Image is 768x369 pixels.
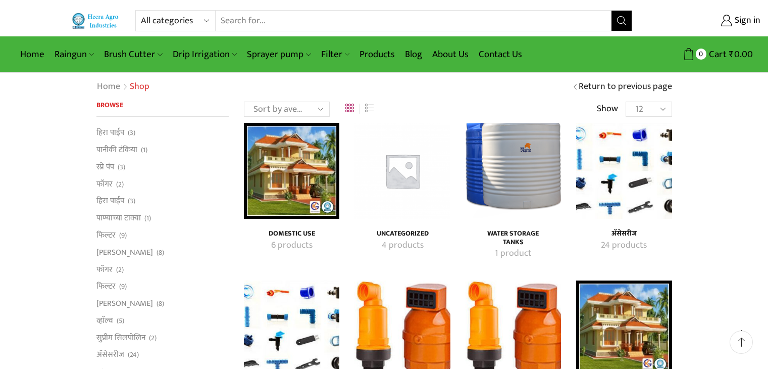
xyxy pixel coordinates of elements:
h4: Water Storage Tanks [477,229,550,247]
a: Raingun [49,42,99,66]
input: Search for... [216,11,612,31]
span: (2) [116,179,124,190]
mark: 24 products [601,239,647,252]
a: Visit product category अ‍ॅसेसरीज [587,239,660,252]
a: Visit product category Water Storage Tanks [466,123,561,218]
h1: Shop [130,81,149,93]
a: Sprayer pump [242,42,316,66]
a: फॉगर [96,175,113,193]
mark: 4 products [382,239,424,252]
span: (1) [141,145,147,155]
a: सुप्रीम सिलपोलिन [96,329,145,346]
a: हिरा पाईप [96,127,124,141]
nav: Breadcrumb [96,80,149,94]
h4: Domestic Use [255,229,328,238]
a: Filter [316,42,354,66]
a: अ‍ॅसेसरीज [96,346,124,363]
a: हिरा पाईप [96,193,124,210]
span: (2) [149,333,157,343]
a: Visit product category Water Storage Tanks [477,247,550,260]
a: Drip Irrigation [168,42,242,66]
img: Uncategorized [354,123,450,218]
span: Cart [706,48,727,61]
a: Products [354,42,400,66]
a: स्प्रे पंप [96,158,114,175]
bdi: 0.00 [729,47,753,62]
a: [PERSON_NAME] [96,244,153,261]
mark: 1 product [495,247,532,260]
select: Shop order [244,102,330,117]
a: Visit product category Domestic Use [255,239,328,252]
a: Contact Us [474,42,527,66]
a: Home [15,42,49,66]
a: Blog [400,42,427,66]
span: (3) [128,196,135,206]
img: अ‍ॅसेसरीज [576,123,672,218]
a: 0 Cart ₹0.00 [642,45,753,64]
a: About Us [427,42,474,66]
h4: अ‍ॅसेसरीज [587,229,660,238]
mark: 6 products [271,239,313,252]
span: (8) [157,248,164,258]
a: [PERSON_NAME] [96,295,153,312]
span: Sign in [732,14,760,27]
span: Show [597,103,618,116]
span: (9) [119,282,127,292]
span: (1) [144,213,151,223]
a: Visit product category Water Storage Tanks [477,229,550,247]
a: Visit product category Uncategorized [366,229,439,238]
span: (24) [128,350,139,360]
span: (3) [118,162,125,172]
a: Visit product category अ‍ॅसेसरीज [587,229,660,238]
img: Domestic Use [244,123,339,218]
span: ₹ [729,47,734,62]
span: (3) [128,128,135,138]
span: (9) [119,230,127,241]
a: Return to previous page [579,80,672,94]
a: फिल्टर [96,278,116,295]
a: पाण्याच्या टाक्या [96,210,141,227]
a: फिल्टर [96,226,116,244]
a: व्हाॅल्व [96,312,113,329]
a: Visit product category Uncategorized [354,123,450,218]
span: 0 [696,49,706,59]
a: Brush Cutter [99,42,167,66]
a: Home [96,80,121,94]
span: (2) [116,265,124,275]
a: Sign in [647,12,760,30]
a: फॉगर [96,261,113,278]
a: पानीकी टंकिया [96,142,137,159]
a: Visit product category अ‍ॅसेसरीज [576,123,672,218]
a: Visit product category Domestic Use [244,123,339,218]
h4: Uncategorized [366,229,439,238]
span: Browse [96,99,123,111]
span: (8) [157,299,164,309]
span: (5) [117,316,124,326]
a: Visit product category Domestic Use [255,229,328,238]
img: Water Storage Tanks [466,123,561,218]
button: Search button [611,11,632,31]
a: Visit product category Uncategorized [366,239,439,252]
